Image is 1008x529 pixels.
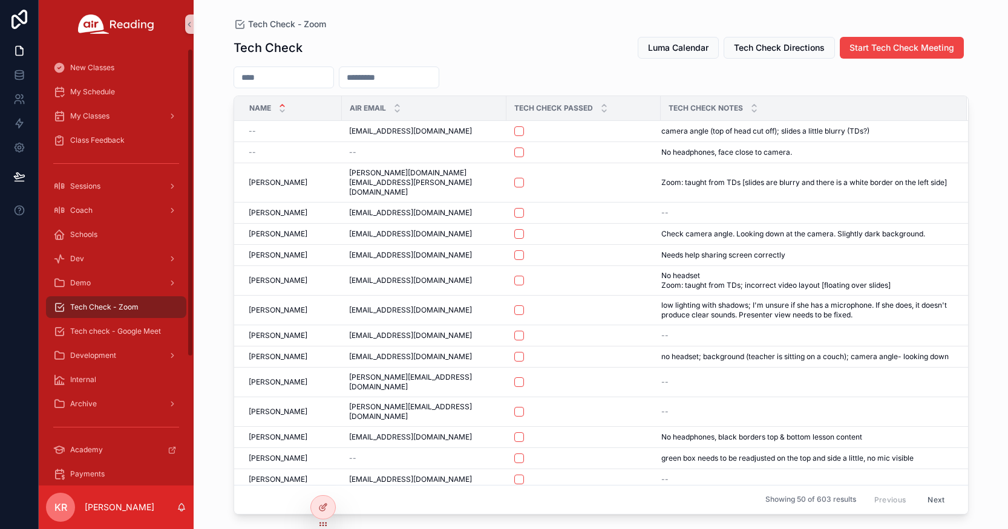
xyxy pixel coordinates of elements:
[249,250,307,260] span: [PERSON_NAME]
[349,208,472,218] span: [EMAIL_ADDRESS][DOMAIN_NAME]
[249,377,335,387] a: [PERSON_NAME]
[46,345,186,366] a: Development
[349,148,499,157] a: --
[661,208,669,218] span: --
[46,463,186,485] a: Payments
[661,331,669,340] span: --
[46,81,186,103] a: My Schedule
[249,475,307,484] span: [PERSON_NAME]
[249,229,307,239] span: [PERSON_NAME]
[249,305,307,315] span: [PERSON_NAME]
[249,453,335,463] a: [PERSON_NAME]
[249,475,335,484] a: [PERSON_NAME]
[249,276,307,285] span: [PERSON_NAME]
[249,331,335,340] a: [PERSON_NAME]
[661,407,952,417] a: --
[46,175,186,197] a: Sessions
[661,208,952,218] a: --
[249,453,307,463] span: [PERSON_NAME]
[46,296,186,318] a: Tech Check - Zoom
[70,278,91,288] span: Demo
[46,320,186,342] a: Tech check - Google Meet
[349,305,499,315] a: [EMAIL_ADDRESS][DOMAIN_NAME]
[249,432,335,442] a: [PERSON_NAME]
[648,42,709,54] span: Luma Calendar
[661,250,785,260] span: Needs help sharing screen correctly
[661,178,952,187] a: Zoom: taught from TDs [slides are blurry and there is a white border on the left side]
[661,407,669,417] span: --
[70,302,139,312] span: Tech Check - Zoom
[249,208,307,218] span: [PERSON_NAME]
[349,250,499,260] a: [EMAIL_ADDRESS][DOMAIN_NAME]
[46,57,186,79] a: New Classes
[349,432,499,442] a: [EMAIL_ADDRESS][DOMAIN_NAME]
[249,126,256,136] span: --
[661,352,949,362] span: no headset; background (teacher is sitting on a couch); camera angle- looking down
[349,276,499,285] a: [EMAIL_ADDRESS][DOMAIN_NAME]
[661,271,952,290] a: No headset Zoom: taught from TDs; incorrect video layout [floating over slides]
[249,148,335,157] a: --
[349,475,472,484] span: [EMAIL_ADDRESS][DOMAIN_NAME]
[661,453,952,463] a: green box needs to be readjusted on the top and side a little, no mic visible
[349,276,472,285] span: [EMAIL_ADDRESS][DOMAIN_NAME]
[349,305,472,315] span: [EMAIL_ADDRESS][DOMAIN_NAME]
[661,377,669,387] span: --
[349,229,472,239] span: [EMAIL_ADDRESS][DOMAIN_NAME]
[70,87,115,97] span: My Schedule
[661,178,947,187] span: Zoom: taught from TDs [slides are blurry and there is a white border on the left side]
[249,148,256,157] span: --
[249,407,335,417] a: [PERSON_NAME]
[661,126,952,136] a: camera angle (top of head cut off); slides a little blurry (TDs?)
[638,37,719,59] button: Luma Calendar
[70,206,93,215] span: Coach
[661,352,952,362] a: no headset; background (teacher is sitting on a couch); camera angle- looking down
[661,250,952,260] a: Needs help sharing screen correctly
[70,469,105,479] span: Payments
[85,501,154,513] p: [PERSON_NAME]
[349,432,472,442] span: [EMAIL_ADDRESS][DOMAIN_NAME]
[661,331,952,340] a: --
[724,37,835,59] button: Tech Check Directions
[249,352,307,362] span: [PERSON_NAME]
[70,445,103,455] span: Academy
[349,453,499,463] a: --
[349,229,499,239] a: [EMAIL_ADDRESS][DOMAIN_NAME]
[765,495,856,505] span: Showing 50 of 603 results
[734,42,825,54] span: Tech Check Directions
[349,453,356,463] span: --
[661,475,669,484] span: --
[661,229,952,239] a: Check camera angle. Looking down at the camera. Slightly dark background.
[661,271,931,290] span: No headset Zoom: taught from TDs; incorrect video layout [floating over slides]
[249,126,335,136] a: --
[661,453,914,463] span: green box needs to be readjusted on the top and side a little, no mic visible
[46,439,186,461] a: Academy
[661,300,952,320] a: low lighting with shadows; I'm unsure if she has a microphone. If she does, it doesn't produce cl...
[78,15,154,34] img: App logo
[46,248,186,270] a: Dev
[70,111,110,121] span: My Classes
[249,229,335,239] a: [PERSON_NAME]
[54,500,67,514] span: KR
[46,224,186,245] a: Schools
[349,331,472,340] span: [EMAIL_ADDRESS][DOMAIN_NAME]
[249,276,335,285] a: [PERSON_NAME]
[70,63,114,73] span: New Classes
[514,103,593,113] span: Tech Check Passed
[70,399,97,409] span: Archive
[70,181,100,191] span: Sessions
[349,352,499,362] a: [EMAIL_ADDRESS][DOMAIN_NAME]
[349,168,499,197] a: [PERSON_NAME][DOMAIN_NAME][EMAIL_ADDRESS][PERSON_NAME][DOMAIN_NAME]
[249,208,335,218] a: [PERSON_NAME]
[350,103,386,113] span: Air Email
[840,37,964,59] button: Start Tech Check Meeting
[70,326,161,336] span: Tech check - Google Meet
[249,407,307,417] span: [PERSON_NAME]
[46,393,186,415] a: Archive
[349,148,356,157] span: --
[70,135,125,145] span: Class Feedback
[249,331,307,340] span: [PERSON_NAME]
[349,402,499,421] a: [PERSON_NAME][EMAIL_ADDRESS][DOMAIN_NAME]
